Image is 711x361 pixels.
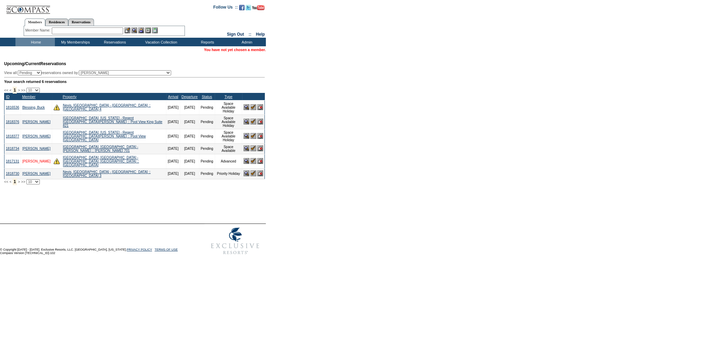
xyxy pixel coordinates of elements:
a: 1816536 [6,106,19,109]
img: b_edit.gif [125,27,130,33]
a: Nevis, [GEOGRAPHIC_DATA] - [GEOGRAPHIC_DATA] :: [GEOGRAPHIC_DATA] 4 [63,104,151,111]
img: Become our fan on Facebook [239,5,245,10]
a: 1817131 [6,159,19,163]
img: Cancel Reservation [257,158,263,164]
span: < [9,88,11,92]
img: Exclusive Resorts [204,224,266,258]
a: Property [63,95,76,99]
a: [PERSON_NAME] [22,134,50,138]
span: You have not yet chosen a member. [204,48,266,52]
span: > [18,88,20,92]
img: Cancel Reservation [257,145,263,151]
td: Reports [187,38,226,46]
img: Confirm Reservation [250,158,256,164]
a: [GEOGRAPHIC_DATA], [US_STATE] - Regent [GEOGRAPHIC_DATA][PERSON_NAME] :: Pool View King Suite 821 [63,116,162,128]
img: Cancel Reservation [257,104,263,110]
img: View Reservation [244,145,249,151]
img: View Reservation [244,119,249,124]
img: View [131,27,137,33]
img: Impersonate [138,27,144,33]
img: Confirm Reservation [250,104,256,110]
a: [PERSON_NAME] [22,172,50,176]
div: Member Name: [25,27,52,33]
a: Follow us on Twitter [246,7,251,11]
td: Space Available [215,143,242,154]
img: There are insufficient days and/or tokens to cover this reservation [54,104,60,110]
div: Your search returned 6 reservations [4,80,265,84]
img: Cancel Reservation [257,119,263,124]
td: [DATE] [180,129,199,143]
td: Follow Us :: [213,4,238,12]
a: Members [25,19,46,26]
a: PRIVACY POLICY [127,248,152,251]
td: My Memberships [55,38,94,46]
td: [DATE] [180,154,199,168]
a: [GEOGRAPHIC_DATA], [GEOGRAPHIC_DATA] - [GEOGRAPHIC_DATA], [GEOGRAPHIC_DATA] :: [GEOGRAPHIC_DATA] [63,156,139,167]
a: Sign Out [227,32,244,37]
span: >> [21,180,25,184]
a: Type [224,95,232,99]
td: [DATE] [166,154,180,168]
td: Pending [199,115,215,129]
img: Follow us on Twitter [246,5,251,10]
a: [GEOGRAPHIC_DATA], [US_STATE] - Regent [GEOGRAPHIC_DATA][PERSON_NAME] :: Pool View [GEOGRAPHIC_DATA] [63,131,146,142]
a: Reservations [68,19,94,26]
img: Confirm Reservation [250,145,256,151]
a: Nevis, [GEOGRAPHIC_DATA] - [GEOGRAPHIC_DATA] :: [GEOGRAPHIC_DATA] 3 [63,170,151,178]
a: Blessing, Buck [22,106,45,109]
span: 1 [13,87,17,94]
a: Arrival [168,95,178,99]
img: View Reservation [244,133,249,139]
td: [DATE] [166,100,180,115]
td: Space Available Holiday [215,100,242,115]
a: [PERSON_NAME] [22,159,50,163]
td: Pending [199,100,215,115]
img: Confirm Reservation [250,119,256,124]
a: [PERSON_NAME] [22,120,50,124]
td: Space Available Holiday [215,129,242,143]
td: [DATE] [180,143,199,154]
span: 1 [13,178,17,185]
span: Reservations [4,61,66,66]
a: Status [202,95,212,99]
img: View Reservation [244,170,249,176]
span: < [9,180,11,184]
a: 1818377 [6,134,19,138]
span: Upcoming/Current [4,61,40,66]
td: [DATE] [166,115,180,129]
td: [DATE] [180,100,199,115]
td: Admin [226,38,266,46]
a: Subscribe to our YouTube Channel [252,7,264,11]
img: Subscribe to our YouTube Channel [252,5,264,10]
td: Reservations [94,38,134,46]
img: There are insufficient days and/or tokens to cover this reservation [54,158,60,164]
td: Advanced [215,154,242,168]
img: Confirm Reservation [250,133,256,139]
div: View all: reservations owned by: [4,70,174,75]
a: Departure [181,95,198,99]
img: Cancel Reservation [257,133,263,139]
span: :: [249,32,251,37]
a: Become our fan on Facebook [239,7,245,11]
a: TERMS OF USE [155,248,178,251]
td: Pending [199,143,215,154]
a: ID [6,95,10,99]
td: Pending [199,154,215,168]
td: Home [15,38,55,46]
a: 1818734 [6,147,19,151]
a: 1818376 [6,120,19,124]
td: Pending [199,168,215,179]
img: View Reservation [244,158,249,164]
td: [DATE] [180,115,199,129]
span: > [18,180,20,184]
td: [DATE] [166,168,180,179]
img: View Reservation [244,104,249,110]
span: >> [21,88,25,92]
a: Residences [45,19,68,26]
td: Space Available Holiday [215,115,242,129]
span: << [4,180,8,184]
span: << [4,88,8,92]
a: [PERSON_NAME] [22,147,50,151]
td: Pending [199,129,215,143]
a: Member [22,95,35,99]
